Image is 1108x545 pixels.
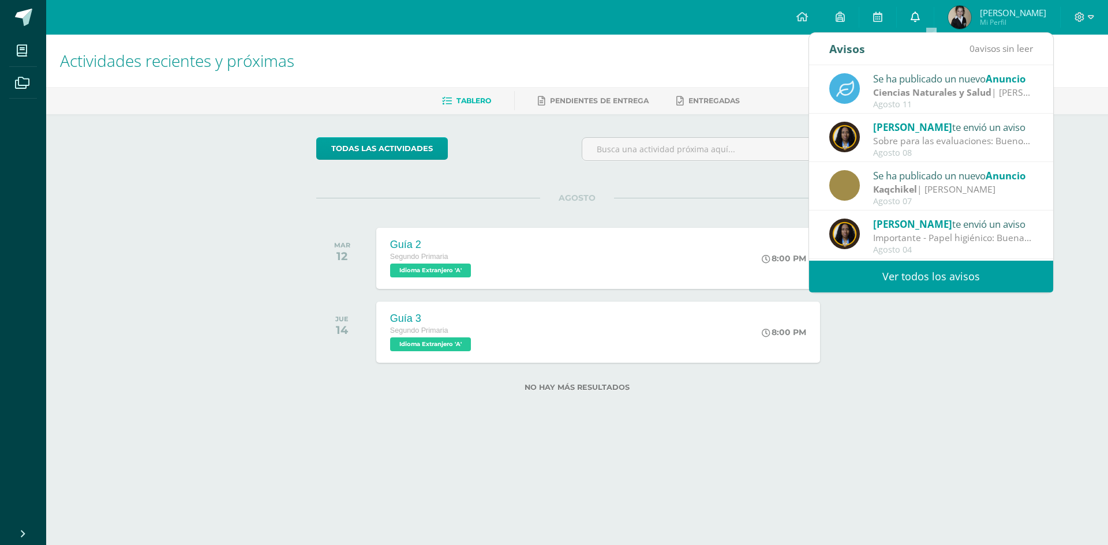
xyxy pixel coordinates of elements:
strong: Kaqchikel [873,183,917,196]
strong: Ciencias Naturales y Salud [873,86,991,99]
img: 978522c064c816924fc49f562b9bfe00.png [829,219,860,249]
span: Anuncio [986,72,1025,85]
span: Anuncio [986,169,1025,182]
div: Agosto 07 [873,197,1034,206]
span: Tablero [456,96,491,105]
div: 8:00 PM [762,327,806,337]
span: Pendientes de entrega [550,96,649,105]
span: Idioma Extranjero 'A' [390,264,471,277]
span: [PERSON_NAME] [980,7,1046,18]
a: Entregadas [676,92,740,110]
label: No hay más resultados [316,383,839,392]
span: Segundo Primaria [390,326,448,334]
div: 12 [334,249,350,263]
div: | [PERSON_NAME] [873,86,1034,99]
div: te envió un aviso [873,119,1034,134]
div: Se ha publicado un nuevo [873,71,1034,86]
div: Guía 2 [390,239,474,251]
div: 14 [335,323,349,337]
div: Avisos [829,33,865,65]
input: Busca una actividad próxima aquí... [582,138,838,160]
span: Segundo Primaria [390,253,448,261]
span: Actividades recientes y próximas [60,50,294,72]
div: Se ha publicado un nuevo [873,168,1034,183]
div: MAR [334,241,350,249]
span: [PERSON_NAME] [873,121,952,134]
div: Guía 3 [390,313,474,325]
a: Ver todos los avisos [809,261,1053,292]
div: Agosto 11 [873,100,1034,110]
span: [PERSON_NAME] [873,217,952,231]
div: JUE [335,315,349,323]
div: te envió un aviso [873,216,1034,231]
span: avisos sin leer [969,42,1033,55]
span: Mi Perfil [980,17,1046,27]
div: Agosto 04 [873,245,1034,255]
div: Importante - Papel higiénico: Buenas tardes padres de familia, bendiciones en este inicio de sema... [873,231,1034,245]
a: Pendientes de entrega [538,92,649,110]
a: Tablero [442,92,491,110]
span: AGOSTO [540,193,614,203]
span: 0 [969,42,975,55]
div: 8:00 PM [762,253,806,264]
span: Idioma Extranjero 'A' [390,337,471,351]
img: 978522c064c816924fc49f562b9bfe00.png [829,122,860,152]
img: 0421e6e53ac737d2b9142b404e341583.png [948,6,971,29]
div: Sobre para las evaluaciones: Buenos días padres de familia, Dios los bendiga. Les informo que su ... [873,134,1034,148]
div: Agosto 08 [873,148,1034,158]
a: todas las Actividades [316,137,448,160]
div: | [PERSON_NAME] [873,183,1034,196]
span: Entregadas [688,96,740,105]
